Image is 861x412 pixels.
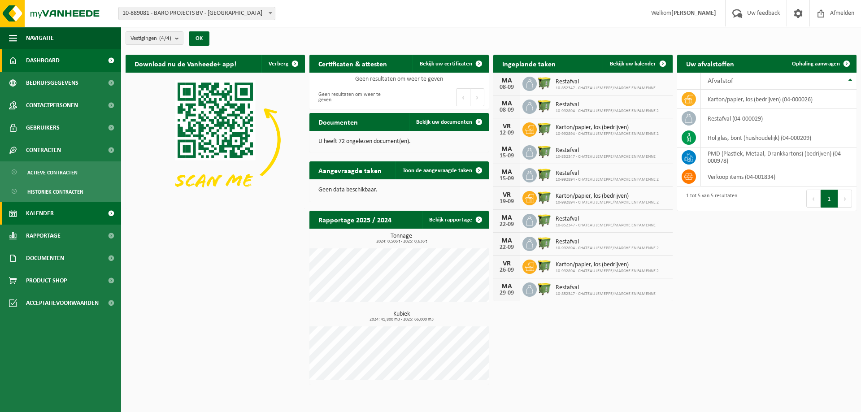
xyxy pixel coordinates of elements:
span: Restafval [556,78,656,86]
button: OK [189,31,209,46]
div: 12-09 [498,130,516,136]
span: Restafval [556,239,659,246]
span: 10-852347 - CHATEAU JEMEPPE/MARCHE EN FAMENNE [556,154,656,160]
img: WB-1100-HPE-GN-50 [537,167,552,182]
h2: Documenten [309,113,367,130]
td: karton/papier, los (bedrijven) (04-000026) [701,90,857,109]
span: Restafval [556,101,659,108]
span: Afvalstof [708,78,733,85]
h2: Download nu de Vanheede+ app! [126,55,245,72]
div: 08-09 [498,107,516,113]
span: 10-992894 - CHATEAU JEMEPPE/MARCHE EN FAMENNE 2 [556,269,659,274]
button: Previous [806,190,821,208]
span: 10-992894 - CHATEAU JEMEPPE/MARCHE EN FAMENNE 2 [556,108,659,114]
a: Bekijk uw certificaten [413,55,488,73]
div: VR [498,191,516,199]
div: 26-09 [498,267,516,273]
p: U heeft 72 ongelezen document(en). [318,139,480,145]
img: Download de VHEPlus App [126,73,305,207]
span: 10-992894 - CHATEAU JEMEPPE/MARCHE EN FAMENNE 2 [556,131,659,137]
h3: Tonnage [314,233,489,244]
h3: Kubiek [314,311,489,322]
span: Bedrijfsgegevens [26,72,78,94]
img: WB-1100-HPE-GN-50 [537,190,552,205]
div: MA [498,146,516,153]
a: Bekijk uw documenten [409,113,488,131]
a: Toon de aangevraagde taken [396,161,488,179]
span: Restafval [556,284,656,291]
div: VR [498,260,516,267]
span: Product Shop [26,269,67,292]
span: Karton/papier, los (bedrijven) [556,193,659,200]
button: Vestigingen(4/4) [126,31,183,45]
span: Vestigingen [130,32,171,45]
span: Restafval [556,216,656,223]
span: 2024: 0,506 t - 2025: 0,636 t [314,239,489,244]
span: 10-889081 - BARO PROJECTS BV - OOSTEEKLO [118,7,275,20]
div: 22-09 [498,244,516,251]
span: Restafval [556,147,656,154]
a: Bekijk uw kalender [603,55,672,73]
td: Geen resultaten om weer te geven [309,73,489,85]
td: verkoop items (04-001834) [701,167,857,186]
div: 22-09 [498,221,516,228]
h2: Uw afvalstoffen [677,55,743,72]
button: Next [470,88,484,106]
span: 2024: 41,800 m3 - 2025: 66,000 m3 [314,317,489,322]
a: Actieve contracten [2,164,119,181]
div: MA [498,169,516,176]
button: Previous [456,88,470,106]
a: Bekijk rapportage [422,211,488,229]
div: MA [498,77,516,84]
img: WB-1100-HPE-GN-50 [537,258,552,273]
span: Gebruikers [26,117,60,139]
img: WB-1100-HPE-GN-50 [537,75,552,91]
span: Contactpersonen [26,94,78,117]
span: 10-992894 - CHATEAU JEMEPPE/MARCHE EN FAMENNE 2 [556,246,659,251]
span: Dashboard [26,49,60,72]
span: Verberg [269,61,288,67]
div: MA [498,214,516,221]
td: hol glas, bont (huishoudelijk) (04-000209) [701,128,857,147]
count: (4/4) [159,35,171,41]
img: WB-1100-HPE-GN-50 [537,235,552,251]
button: Verberg [261,55,304,73]
h2: Rapportage 2025 / 2024 [309,211,400,228]
span: Bekijk uw certificaten [420,61,472,67]
img: WB-1100-HPE-GN-50 [537,98,552,113]
span: Bekijk uw kalender [610,61,656,67]
div: MA [498,237,516,244]
span: 10-992894 - CHATEAU JEMEPPE/MARCHE EN FAMENNE 2 [556,177,659,182]
h2: Aangevraagde taken [309,161,391,179]
div: 19-09 [498,199,516,205]
span: Toon de aangevraagde taken [403,168,472,173]
button: Next [838,190,852,208]
span: Historiek contracten [27,183,83,200]
h2: Certificaten & attesten [309,55,396,72]
span: Rapportage [26,225,61,247]
span: Navigatie [26,27,54,49]
div: Geen resultaten om weer te geven [314,87,395,107]
img: WB-1100-HPE-GN-50 [537,281,552,296]
span: Contracten [26,139,61,161]
p: Geen data beschikbaar. [318,187,480,193]
span: 10-852347 - CHATEAU JEMEPPE/MARCHE EN FAMENNE [556,86,656,91]
span: Ophaling aanvragen [792,61,840,67]
a: Historiek contracten [2,183,119,200]
div: 15-09 [498,153,516,159]
span: Karton/papier, los (bedrijven) [556,261,659,269]
span: 10-992894 - CHATEAU JEMEPPE/MARCHE EN FAMENNE 2 [556,200,659,205]
div: 29-09 [498,290,516,296]
strong: [PERSON_NAME] [671,10,716,17]
img: WB-1100-HPE-GN-50 [537,121,552,136]
td: restafval (04-000029) [701,109,857,128]
span: Bekijk uw documenten [416,119,472,125]
div: MA [498,100,516,107]
span: Actieve contracten [27,164,78,181]
div: VR [498,123,516,130]
img: WB-1100-HPE-GN-50 [537,144,552,159]
div: 15-09 [498,176,516,182]
span: 10-889081 - BARO PROJECTS BV - OOSTEEKLO [119,7,275,20]
td: PMD (Plastiek, Metaal, Drankkartons) (bedrijven) (04-000978) [701,147,857,167]
div: 1 tot 5 van 5 resultaten [682,189,737,208]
